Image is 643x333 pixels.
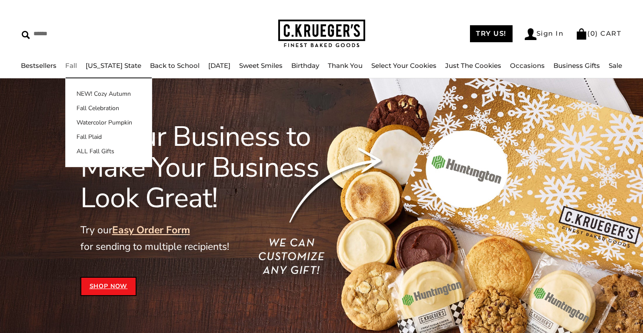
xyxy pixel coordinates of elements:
img: Search [22,31,30,39]
h1: It's Our Business to Make Your Business Look Great! [80,121,357,213]
a: Thank You [328,61,363,70]
a: Shop Now [80,277,137,296]
a: Just The Cookies [445,61,501,70]
span: 0 [590,29,596,37]
a: NEW! Cozy Autumn [66,89,152,98]
a: (0) CART [576,29,621,37]
img: Bag [576,28,587,40]
input: Search [22,27,163,40]
a: Sale [609,61,622,70]
a: Fall Celebration [66,104,152,113]
a: Sign In [525,28,564,40]
a: Back to School [150,61,200,70]
a: Watercolor Pumpkin [66,118,152,127]
img: Account [525,28,536,40]
a: [US_STATE] State [86,61,141,70]
a: Bestsellers [21,61,57,70]
a: Select Your Cookies [371,61,436,70]
p: Try our for sending to multiple recipients! [80,222,357,255]
a: Sweet Smiles [239,61,283,70]
a: TRY US! [470,25,513,42]
img: C.KRUEGER'S [278,20,365,48]
a: Birthday [291,61,319,70]
a: Fall [65,61,77,70]
a: ALL Fall Gifts [66,147,152,156]
a: Occasions [510,61,545,70]
a: [DATE] [208,61,230,70]
a: Easy Order Form [112,223,190,237]
a: Fall Plaid [66,132,152,141]
a: Business Gifts [553,61,600,70]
